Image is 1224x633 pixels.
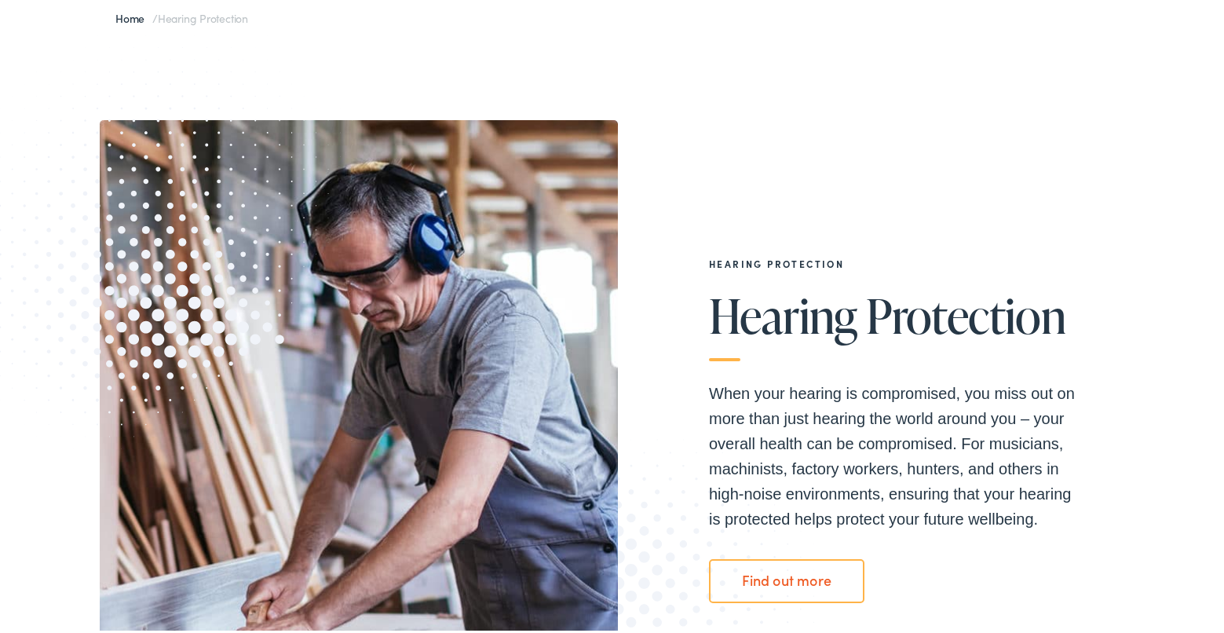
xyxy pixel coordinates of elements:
[709,255,1086,266] h2: Hearing Protection
[158,7,248,23] span: Hearing Protection
[866,287,1065,338] span: Protection
[115,7,152,23] a: Home
[709,378,1086,529] p: When your hearing is compromised, you miss out on more than just hearing the world around you – y...
[115,7,248,23] span: /
[709,556,864,600] a: Find out more
[709,287,857,338] span: Hearing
